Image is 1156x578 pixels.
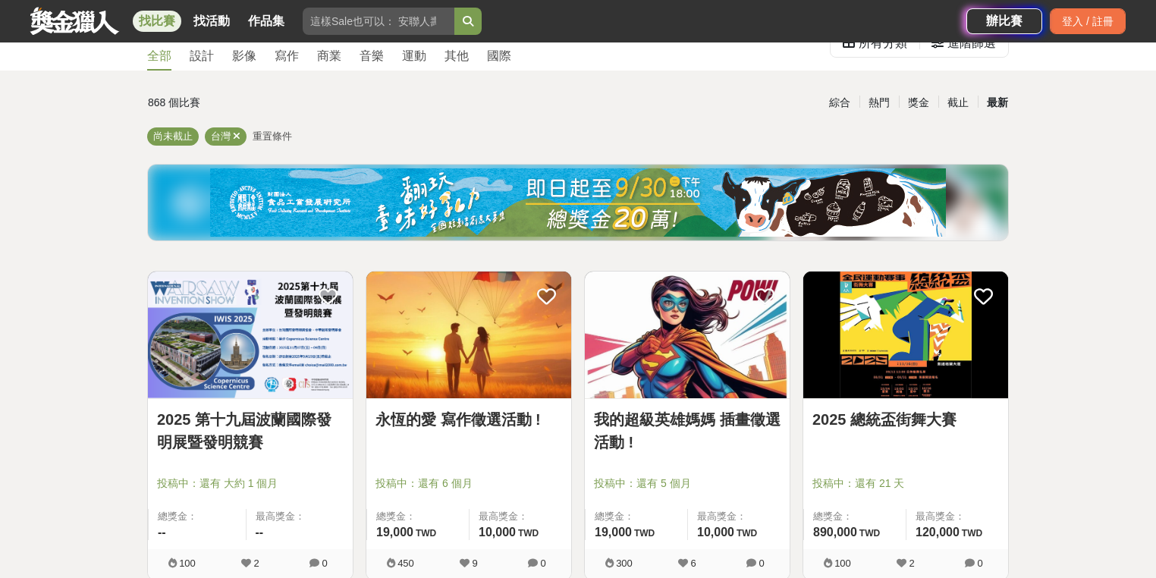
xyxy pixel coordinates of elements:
a: 辦比賽 [966,8,1042,34]
span: 0 [322,558,327,569]
span: 0 [977,558,982,569]
span: 10,000 [697,526,734,539]
div: 最新 [978,90,1017,116]
div: 國際 [487,47,511,65]
span: 120,000 [916,526,960,539]
a: 永恆的愛 寫作徵選活動 ! [375,408,562,431]
span: 最高獎金： [697,509,781,524]
a: 2025 第十九屆波蘭國際發明展暨發明競賽 [157,408,344,454]
span: 10,000 [479,526,516,539]
span: 2 [909,558,914,569]
span: 重置條件 [253,130,292,142]
img: bbde9c48-f993-4d71-8b4e-c9f335f69c12.jpg [210,168,946,237]
div: 設計 [190,47,214,65]
span: 19,000 [376,526,413,539]
a: 找比賽 [133,11,181,32]
span: 投稿中：還有 5 個月 [594,476,781,492]
div: 熱門 [859,90,899,116]
a: Cover Image [148,272,353,399]
div: 截止 [938,90,978,116]
span: 0 [540,558,545,569]
span: 台灣 [211,130,231,142]
span: -- [158,526,166,539]
span: 總獎金： [813,509,897,524]
a: Cover Image [803,272,1008,399]
span: 300 [616,558,633,569]
img: Cover Image [148,272,353,398]
div: 其他 [444,47,469,65]
a: 我的超級英雄媽媽 插畫徵選活動 ! [594,408,781,454]
div: 所有分類 [859,28,907,58]
span: 6 [690,558,696,569]
img: Cover Image [585,272,790,398]
span: 100 [834,558,851,569]
span: 總獎金： [158,509,237,524]
span: 總獎金： [376,509,460,524]
div: 獎金 [899,90,938,116]
input: 這樣Sale也可以： 安聯人壽創意銷售法募集 [303,8,454,35]
img: Cover Image [803,272,1008,398]
span: 總獎金： [595,509,678,524]
span: TWD [859,528,880,539]
a: 找活動 [187,11,236,32]
span: 9 [472,558,477,569]
span: TWD [518,528,539,539]
span: 100 [179,558,196,569]
div: 影像 [232,47,256,65]
span: 投稿中：還有 大約 1 個月 [157,476,344,492]
span: 450 [397,558,414,569]
span: 投稿中：還有 21 天 [812,476,999,492]
span: 最高獎金： [256,509,344,524]
span: 19,000 [595,526,632,539]
a: 作品集 [242,11,291,32]
a: Cover Image [366,272,571,399]
div: 運動 [402,47,426,65]
span: TWD [416,528,436,539]
span: 最高獎金： [479,509,562,524]
span: TWD [962,528,982,539]
span: TWD [634,528,655,539]
span: 2 [253,558,259,569]
div: 商業 [317,47,341,65]
a: Cover Image [585,272,790,399]
span: 0 [759,558,764,569]
span: 投稿中：還有 6 個月 [375,476,562,492]
img: Cover Image [366,272,571,398]
div: 寫作 [275,47,299,65]
span: -- [256,526,264,539]
a: 2025 總統盃街舞大賽 [812,408,999,431]
div: 進階篩選 [947,28,996,58]
span: TWD [737,528,757,539]
div: 登入 / 註冊 [1050,8,1126,34]
div: 全部 [147,47,171,65]
span: 尚未截止 [153,130,193,142]
div: 868 個比賽 [148,90,434,116]
span: 最高獎金： [916,509,999,524]
div: 音樂 [360,47,384,65]
span: 890,000 [813,526,857,539]
div: 綜合 [820,90,859,116]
